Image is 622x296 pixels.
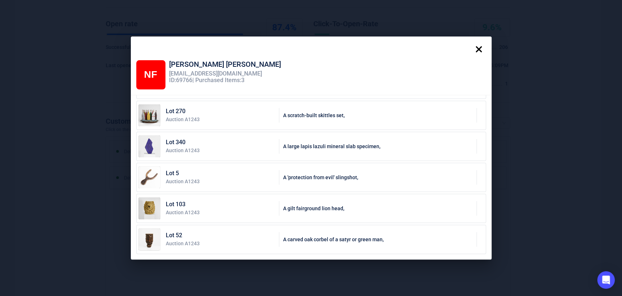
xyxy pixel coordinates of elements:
[166,209,275,215] div: Auction A1243
[138,197,160,219] img: 103_1.jpg
[279,112,476,118] div: A scratch-built skittles set,
[166,241,275,246] div: Auction A1243
[279,237,476,242] div: A carved oak corbel of a satyr or green man,
[279,143,476,149] div: A large lapis lazuli mineral slab specimen,
[279,205,476,211] div: A gilt fairground lion head,
[169,70,281,77] div: [EMAIL_ADDRESS][DOMAIN_NAME]
[166,108,275,116] div: Lot 270
[166,139,275,147] div: Lot 340
[144,69,157,80] span: NF
[136,163,486,192] a: Lot 5Auction A1243A 'protection from evil' slingshot,
[138,135,160,157] img: 340_1.jpg
[138,104,160,126] img: 270_1.jpg
[166,232,275,241] div: Lot 52
[169,77,281,84] div: ID: 69766 | Purchased Items: 3
[136,194,486,223] a: Lot 103Auction A1243A gilt fairground lion head,
[136,60,165,89] div: Nettie Firman
[597,271,615,289] div: Open Intercom Messenger
[166,201,275,209] div: Lot 103
[166,147,275,153] div: Auction A1243
[138,166,160,188] img: 5_1.jpg
[279,174,476,180] div: A 'protection from evil' slingshot,
[169,60,281,70] div: [PERSON_NAME] [PERSON_NAME]
[166,178,275,184] div: Auction A1243
[138,228,160,250] img: 52_1.jpg
[136,225,486,254] a: Lot 52Auction A1243A carved oak corbel of a satyr or green man,
[166,116,275,122] div: Auction A1243
[136,132,486,161] a: Lot 340Auction A1243A large lapis lazuli mineral slab specimen,
[166,170,275,178] div: Lot 5
[136,101,486,130] a: Lot 270Auction A1243A scratch-built skittles set,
